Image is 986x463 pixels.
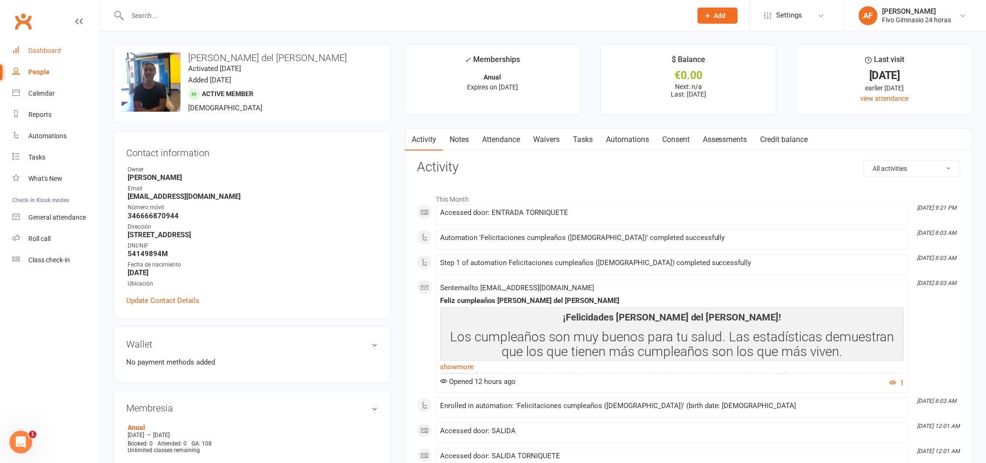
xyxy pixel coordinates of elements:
[128,447,200,454] span: Unlimited classes remaining
[440,360,904,374] a: show more
[696,129,754,151] a: Assessments
[917,230,957,236] i: [DATE] 8:03 AM
[128,212,378,220] strong: 346666870944
[128,424,145,431] a: Anual
[484,73,502,81] strong: Anual
[610,83,768,98] p: Next: n/a Last: [DATE]
[12,249,100,271] a: Class kiosk mode
[157,440,187,447] span: Attended: 0
[121,53,382,63] h3: [PERSON_NAME] del [PERSON_NAME]
[610,71,768,80] div: €0.00
[12,83,100,104] a: Calendar
[28,153,45,161] div: Tasks
[128,231,378,239] strong: [STREET_ADDRESS]
[28,214,86,221] div: General attendance
[405,129,443,151] a: Activity
[12,207,100,228] a: General attendance kiosk mode
[29,431,36,438] span: 1
[28,89,55,97] div: Calendar
[128,223,378,231] div: Dirección
[125,431,378,439] div: —
[917,423,960,429] i: [DATE] 12:01 AM
[128,184,378,193] div: Email
[128,432,144,438] span: [DATE]
[12,40,100,62] a: Dashboard
[917,205,957,211] i: [DATE] 9:21 PM
[126,403,378,413] h3: Membresia
[777,5,803,26] span: Settings
[188,104,262,112] span: [DEMOGRAPHIC_DATA]
[28,132,67,140] div: Automations
[128,260,378,269] div: Fecha de nacimiento
[28,256,70,264] div: Class check-in
[440,284,594,292] span: Sent email to [EMAIL_ADDRESS][DOMAIN_NAME]
[12,104,100,125] a: Reports
[563,312,781,323] b: ¡Felicidades [PERSON_NAME] del [PERSON_NAME]
[126,144,378,158] h3: Contact information
[440,209,904,217] div: Accessed door: ENTRADA TORNIQUETE
[202,90,253,98] span: Active member
[12,62,100,83] a: People
[890,377,904,389] button: 1
[917,448,960,454] i: [DATE] 12:01 AM
[128,279,378,288] div: Ubicación
[188,76,231,84] time: Added [DATE]
[805,71,964,80] div: [DATE]
[465,55,471,64] i: ✓
[128,249,378,258] strong: 54149894M
[126,356,378,368] li: No payment methods added
[865,53,904,71] div: Last visit
[12,168,100,189] a: What's New
[128,241,378,250] div: DNI/NIF
[125,9,685,22] input: Search...
[599,129,656,151] a: Automations
[28,175,62,182] div: What's New
[12,228,100,249] a: Roll call
[28,111,52,118] div: Reports
[656,129,696,151] a: Consent
[11,9,35,33] a: Clubworx
[28,47,61,54] div: Dashboard
[882,16,951,24] div: Fivo Gimnasio 24 horas
[126,295,199,306] a: Update Contact Details
[754,129,815,151] a: Credit balance
[859,6,878,25] div: AF
[128,173,378,182] strong: [PERSON_NAME]
[805,83,964,93] div: earlier [DATE]
[128,268,378,277] strong: [DATE]
[128,165,378,174] div: Owner
[9,431,32,454] iframe: Intercom live chat
[440,452,904,460] div: Accessed door: SALIDA TORNIQUETE
[917,280,957,286] i: [DATE] 8:03 AM
[917,255,957,261] i: [DATE] 8:03 AM
[28,68,50,76] div: People
[417,189,960,205] li: This Month
[917,398,957,404] i: [DATE] 8:03 AM
[440,427,904,435] div: Accessed door: SALIDA
[714,12,726,19] span: Add
[12,125,100,147] a: Automations
[128,440,153,447] span: Booked: 0
[698,8,738,24] button: Add
[672,53,705,71] div: $ Balance
[440,259,904,267] div: Step 1 of automation Felicitaciones cumpleaños ([DEMOGRAPHIC_DATA]) completed successfully
[527,129,566,151] a: Waivers
[440,377,516,386] span: Opened 12 hours ago
[440,234,904,242] div: Automation 'Felicitaciones cumpleaños ([DEMOGRAPHIC_DATA])' completed successfully
[443,129,476,151] a: Notes
[417,160,960,175] h3: Activity
[153,432,170,438] span: [DATE]
[440,402,904,410] div: Enrolled in automation: 'Felicitaciones cumpleaños ([DEMOGRAPHIC_DATA])' (birth date: [DEMOGRAPHI...
[861,95,909,102] a: view attendance
[465,53,520,71] div: Memberships
[467,83,518,91] span: Expires on [DATE]
[128,192,378,201] strong: [EMAIL_ADDRESS][DOMAIN_NAME]
[566,129,599,151] a: Tasks
[476,129,527,151] a: Attendance
[188,64,241,73] time: Activated [DATE]
[12,147,100,168] a: Tasks
[442,330,902,359] h3: Los cumpleaños son muy buenos para tu salud. Las estadísticas demuestran que los que tienen más c...
[191,440,212,447] span: GA: 108
[882,7,951,16] div: [PERSON_NAME]
[121,53,181,112] img: image1740659042.png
